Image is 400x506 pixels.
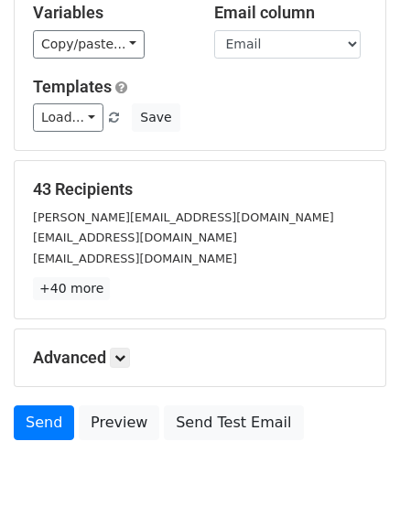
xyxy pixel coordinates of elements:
h5: Advanced [33,348,367,368]
h5: 43 Recipients [33,179,367,199]
h5: Email column [214,3,368,23]
small: [PERSON_NAME][EMAIL_ADDRESS][DOMAIN_NAME] [33,210,334,224]
a: Templates [33,77,112,96]
iframe: Chat Widget [308,418,400,506]
a: Copy/paste... [33,30,145,59]
a: Load... [33,103,103,132]
button: Save [132,103,179,132]
a: +40 more [33,277,110,300]
small: [EMAIL_ADDRESS][DOMAIN_NAME] [33,231,237,244]
a: Preview [79,405,159,440]
a: Send Test Email [164,405,303,440]
a: Send [14,405,74,440]
h5: Variables [33,3,187,23]
small: [EMAIL_ADDRESS][DOMAIN_NAME] [33,252,237,265]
